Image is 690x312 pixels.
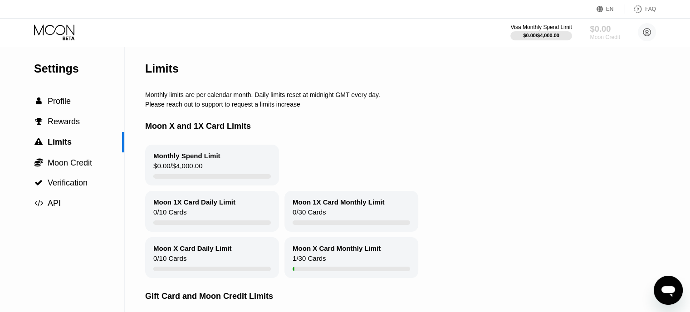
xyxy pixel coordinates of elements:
[293,244,381,252] div: Moon X Card Monthly Limit
[624,5,656,14] div: FAQ
[153,152,220,160] div: Monthly Spend Limit
[645,6,656,12] div: FAQ
[48,178,88,187] span: Verification
[34,138,43,146] span: 
[48,97,71,106] span: Profile
[654,276,683,305] iframe: Button to launch messaging window, conversation in progress
[523,33,559,38] div: $0.00 / $4,000.00
[293,254,326,267] div: 1 / 30 Cards
[153,208,186,220] div: 0 / 10 Cards
[293,198,385,206] div: Moon 1X Card Monthly Limit
[34,179,43,187] span: 
[153,162,202,174] div: $0.00 / $4,000.00
[48,158,92,167] span: Moon Credit
[153,244,232,252] div: Moon X Card Daily Limit
[606,6,614,12] div: EN
[590,24,620,34] div: $0.00
[145,62,179,75] div: Limits
[293,208,326,220] div: 0 / 30 Cards
[590,24,620,40] div: $0.00Moon Credit
[510,24,572,30] div: Visa Monthly Spend Limit
[510,24,572,40] div: Visa Monthly Spend Limit$0.00/$4,000.00
[153,198,235,206] div: Moon 1X Card Daily Limit
[34,97,43,105] div: 
[34,199,43,207] span: 
[590,34,620,40] div: Moon Credit
[35,117,43,126] span: 
[48,117,80,126] span: Rewards
[36,97,42,105] span: 
[597,5,624,14] div: EN
[48,137,72,146] span: Limits
[153,254,186,267] div: 0 / 10 Cards
[34,62,124,75] div: Settings
[48,199,61,208] span: API
[34,158,43,167] span: 
[34,117,43,126] div: 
